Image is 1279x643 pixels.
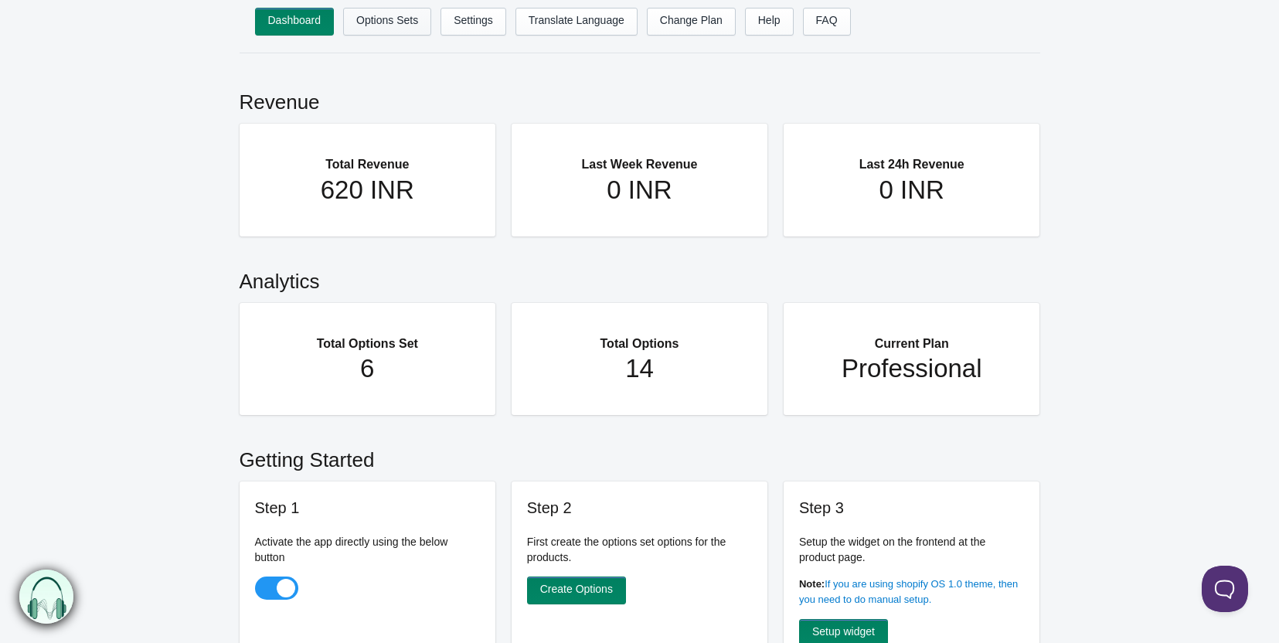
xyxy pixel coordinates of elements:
h1: 0 INR [815,175,1009,206]
h2: Revenue [240,73,1040,124]
h3: Step 3 [799,497,1025,519]
img: bxm.png [20,570,74,624]
a: Options Sets [343,8,431,36]
h1: Professional [815,353,1009,384]
h1: 14 [543,353,737,384]
h2: Getting Started [240,430,1040,481]
a: Help [745,8,794,36]
p: First create the options set options for the products. [527,534,753,565]
h1: 0 INR [543,175,737,206]
b: Note: [799,578,825,590]
a: Settings [441,8,506,36]
a: Create Options [527,577,626,604]
h1: 620 INR [270,175,465,206]
p: Setup the widget on the frontend at the product page. [799,534,1025,565]
a: Change Plan [647,8,736,36]
a: Translate Language [515,8,638,36]
h2: Last Week Revenue [543,139,737,175]
h1: 6 [270,353,465,384]
h2: Current Plan [815,318,1009,354]
a: FAQ [803,8,851,36]
p: Activate the app directly using the below button [255,534,481,565]
h2: Total Options [543,318,737,354]
h3: Step 2 [527,497,753,519]
iframe: Toggle Customer Support [1202,566,1248,612]
h2: Total Revenue [270,139,465,175]
h2: Analytics [240,252,1040,303]
a: If you are using shopify OS 1.0 theme, then you need to do manual setup. [799,578,1018,605]
h2: Total Options Set [270,318,465,354]
h3: Step 1 [255,497,481,519]
h2: Last 24h Revenue [815,139,1009,175]
a: Dashboard [255,8,335,36]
